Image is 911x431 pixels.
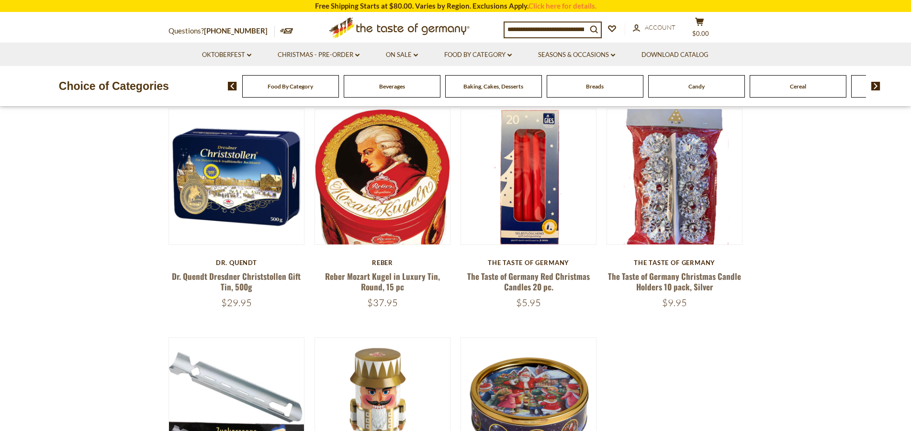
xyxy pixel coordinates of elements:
span: $5.95 [516,297,541,309]
a: Dr. Quendt Dresdner Christstollen Gift Tin, 500g [172,270,301,292]
span: $0.00 [692,30,709,37]
img: The Taste of Germany Christmas Candle Holders 10 pack, Silver [607,109,742,244]
a: Christmas - PRE-ORDER [278,50,360,60]
div: Dr. Quendt [169,259,305,266]
a: Seasons & Occasions [538,50,615,60]
a: [PHONE_NUMBER] [204,26,268,35]
a: Oktoberfest [202,50,251,60]
a: On Sale [386,50,418,60]
img: Dr. Quendt Dresdner Christstollen Gift Tin, 500g [169,109,304,244]
a: Food By Category [444,50,512,60]
span: Account [645,23,675,31]
a: Baking, Cakes, Desserts [463,83,523,90]
a: Beverages [379,83,405,90]
span: $37.95 [367,297,398,309]
span: $9.95 [662,297,687,309]
div: The Taste of Germany [607,259,743,266]
a: Download Catalog [641,50,709,60]
a: Candy [688,83,705,90]
span: $29.95 [221,297,252,309]
a: Food By Category [268,83,313,90]
img: The Taste of Germany Red Christmas Candles 20 pc. [461,109,596,244]
img: Reber Mozart Kugel in Luxury Tin, Round, 15 pc [315,109,450,279]
a: Cereal [790,83,806,90]
div: Reber [315,259,451,266]
a: Click here for details. [529,1,596,10]
img: previous arrow [228,82,237,90]
a: The Taste of Germany Christmas Candle Holders 10 pack, Silver [608,270,741,292]
a: Reber Mozart Kugel in Luxury Tin, Round, 15 pc [325,270,440,292]
a: Breads [586,83,604,90]
div: The Taste of Germany [461,259,597,266]
a: The Taste of Germany Red Christmas Candles 20 pc. [467,270,590,292]
a: Account [633,22,675,33]
button: $0.00 [686,17,714,41]
p: Questions? [169,25,275,37]
img: next arrow [871,82,880,90]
